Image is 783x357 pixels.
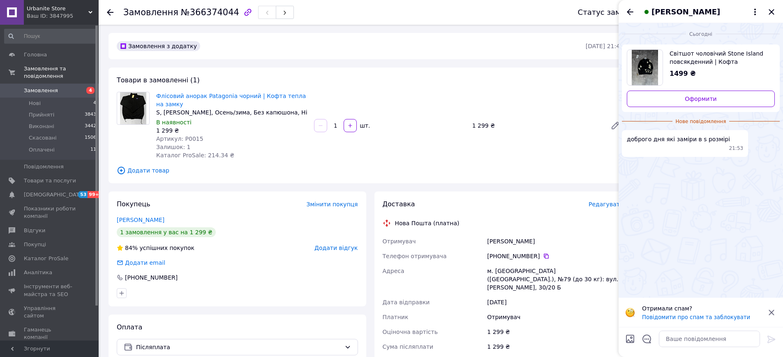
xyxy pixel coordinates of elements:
span: 99+ [88,191,101,198]
span: 1506 [85,134,96,142]
img: 6191691165_w640_h640_svitshot-muzhskoj-stone.jpg [632,50,658,85]
span: 21:53 12.10.2025 [729,145,744,152]
button: [PERSON_NAME] [642,7,760,17]
span: Дата відправки [383,299,430,306]
input: Пошук [4,29,97,44]
span: Залишок: 1 [156,144,191,150]
span: Отримувач [383,238,416,245]
button: Назад [625,7,635,17]
div: [PHONE_NUMBER] [487,252,624,260]
div: 1 299 ₴ [485,339,625,354]
span: Сьогодні [686,31,716,38]
span: Додати відгук [314,245,358,251]
span: Гаманець компанії [24,326,76,341]
div: 1 299 ₴ [485,324,625,339]
img: Флісовий анорак Patagonia чорний | Кофта тепла на замку [120,92,147,124]
div: успішних покупок [117,244,194,252]
span: Аналітика [24,269,52,276]
span: Управління сайтом [24,305,76,320]
span: Оплата [117,323,142,331]
span: Каталог ProSale: 214.34 ₴ [156,152,234,159]
div: 12.10.2025 [622,30,780,38]
span: [DEMOGRAPHIC_DATA] [24,191,85,198]
button: Повідомити про спам та заблокувати [642,314,750,320]
span: 53 [78,191,88,198]
span: Покупець [117,200,150,208]
button: Закрити [767,7,776,17]
span: 11 [90,146,96,154]
div: S, [PERSON_NAME], Осень/зима, Без капюшона, Ні [156,108,307,117]
div: 1 замовлення у вас на 1 299 ₴ [117,227,216,237]
a: Флісовий анорак Patagonia чорний | Кофта тепла на замку [156,93,306,107]
time: [DATE] 21:40 [586,43,624,49]
div: м. [GEOGRAPHIC_DATA] ([GEOGRAPHIC_DATA].), №79 (до 30 кг): вул. [PERSON_NAME], 30/20 Б [485,264,625,295]
a: [PERSON_NAME] [117,217,164,223]
span: Urbanite Store [27,5,88,12]
div: Додати email [116,259,166,267]
span: Адреса [383,268,404,274]
span: Артикул: P0015 [156,135,203,142]
div: Нова Пошта (платна) [393,219,462,227]
span: 3442 [85,123,96,130]
div: шт. [358,121,371,130]
span: Оціночна вартість [383,329,438,335]
div: [PHONE_NUMBER] [124,273,178,282]
span: Показники роботи компанії [24,205,76,220]
span: Повідомлення [24,163,64,170]
div: Отримувач [485,310,625,324]
div: 1 299 ₴ [469,120,604,131]
span: Скасовані [29,134,57,142]
span: Післяплата [136,343,341,352]
a: Оформити [627,91,775,107]
img: :face_with_monocle: [625,308,635,317]
span: доброго дня які заміри в s розмірі [627,135,730,143]
span: Інструменти веб-майстра та SEO [24,283,76,298]
span: 1499 ₴ [670,70,696,77]
span: Головна [24,51,47,58]
span: Замовлення [24,87,58,94]
span: Платник [383,314,409,320]
span: Світшот чоловічий Stone Island повсякденний | Кофта толстовка без каптура осіння веснянна [670,49,768,66]
span: Товари та послуги [24,177,76,184]
span: Каталог ProSale [24,255,68,262]
span: №366374044 [181,7,239,17]
div: Статус замовлення [578,8,654,16]
span: 84% [125,245,138,251]
span: Оплачені [29,146,55,154]
a: Редагувати [607,117,624,134]
span: Додати товар [117,166,624,175]
div: [DATE] [485,295,625,310]
span: Доставка [383,200,415,208]
span: Замовлення [123,7,178,17]
span: [PERSON_NAME] [651,7,720,17]
span: Змінити покупця [307,201,358,208]
span: В наявності [156,119,192,126]
div: [PERSON_NAME] [485,234,625,249]
div: Повернутися назад [107,8,113,16]
span: Замовлення та повідомлення [24,65,99,80]
span: Покупці [24,241,46,248]
button: Відкрити шаблони відповідей [642,334,652,344]
span: Прийняті [29,111,54,119]
span: 3843 [85,111,96,119]
span: Виконані [29,123,54,130]
a: Переглянути товар [627,49,775,86]
div: Ваш ID: 3847995 [27,12,99,20]
span: Сума післяплати [383,343,434,350]
span: 4 [93,100,96,107]
span: Нові [29,100,41,107]
span: Редагувати [589,201,624,208]
span: Нове повідомлення [672,118,730,125]
p: Отримали спам? [642,304,762,313]
span: Товари в замовленні (1) [117,76,200,84]
div: 1 299 ₴ [156,126,307,135]
span: Телефон отримувача [383,253,447,259]
span: 4 [86,87,95,94]
div: Додати email [124,259,166,267]
span: Відгуки [24,227,45,234]
div: Замовлення з додатку [117,41,200,51]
